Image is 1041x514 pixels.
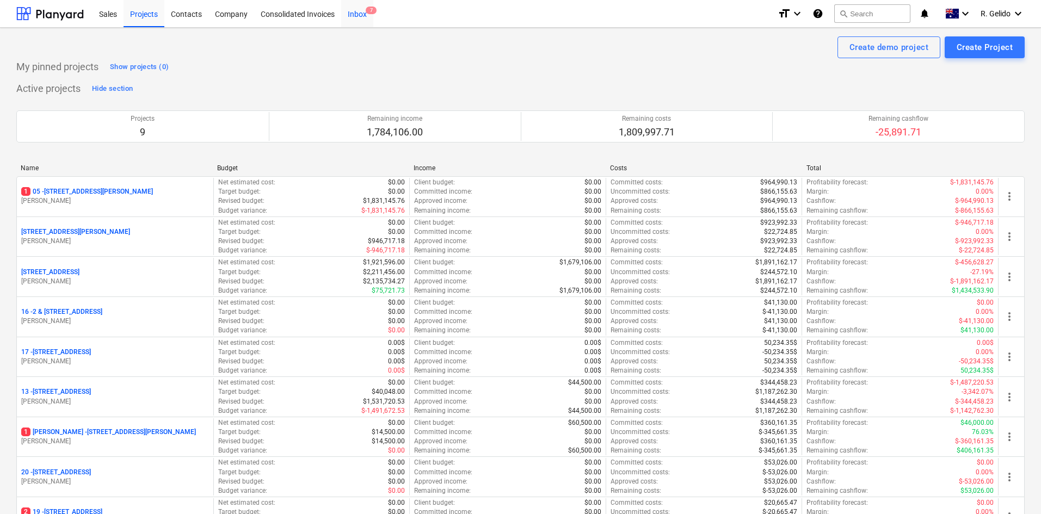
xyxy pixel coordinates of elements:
[806,268,829,277] p: Margin :
[414,298,455,307] p: Client budget :
[619,126,675,139] p: 1,809,997.71
[611,187,670,196] p: Uncommitted costs :
[611,307,670,317] p: Uncommitted costs :
[388,366,405,375] p: 0.00$
[218,317,264,326] p: Revised budget :
[217,164,405,172] div: Budget
[611,428,670,437] p: Uncommitted costs :
[414,428,472,437] p: Committed income :
[414,378,455,387] p: Client budget :
[218,428,261,437] p: Target budget :
[755,277,797,286] p: $1,891,162.17
[959,7,972,20] i: keyboard_arrow_down
[388,298,405,307] p: $0.00
[959,357,994,366] p: -50,234.35$
[21,428,196,437] p: [PERSON_NAME] - [STREET_ADDRESS][PERSON_NAME]
[611,178,663,187] p: Committed costs :
[363,277,405,286] p: $2,135,734.27
[755,387,797,397] p: $1,187,262.30
[568,418,601,428] p: $60,500.00
[366,246,405,255] p: $-946,717.18
[414,446,471,455] p: Remaining income :
[806,378,868,387] p: Profitability forecast :
[372,286,405,295] p: $75,721.73
[21,357,209,366] p: [PERSON_NAME]
[760,286,797,295] p: $244,572.10
[1003,391,1016,404] span: more_vert
[388,326,405,335] p: $0.00
[388,187,405,196] p: $0.00
[218,258,275,267] p: Net estimated cost :
[1003,430,1016,443] span: more_vert
[21,468,91,477] p: 20 - [STREET_ADDRESS]
[414,326,471,335] p: Remaining income :
[414,237,467,246] p: Approved income :
[764,298,797,307] p: $41,130.00
[584,307,601,317] p: $0.00
[218,187,261,196] p: Target budget :
[806,387,829,397] p: Margin :
[976,307,994,317] p: 0.00%
[611,298,663,307] p: Committed costs :
[584,268,601,277] p: $0.00
[414,406,471,416] p: Remaining income :
[957,446,994,455] p: $406,161.35
[959,246,994,255] p: $-22,724.85
[806,227,829,237] p: Margin :
[372,428,405,437] p: $14,500.00
[976,348,994,357] p: 0.00%
[218,387,261,397] p: Target budget :
[837,36,940,58] button: Create demo project
[584,227,601,237] p: $0.00
[218,218,275,227] p: Net estimated cost :
[806,406,868,416] p: Remaining cashflow :
[791,7,804,20] i: keyboard_arrow_down
[414,317,467,326] p: Approved income :
[21,348,209,366] div: 17 -[STREET_ADDRESS][PERSON_NAME]
[760,196,797,206] p: $964,990.13
[806,164,994,172] div: Total
[372,387,405,397] p: $40,048.00
[218,277,264,286] p: Revised budget :
[806,338,868,348] p: Profitability forecast :
[981,9,1011,18] span: R. Gelido
[367,126,423,139] p: 1,784,106.00
[868,126,928,139] p: -25,891.71
[759,446,797,455] p: $-345,661.35
[764,246,797,255] p: $22,724.85
[619,114,675,123] p: Remaining costs
[218,437,264,446] p: Revised budget :
[611,227,670,237] p: Uncommitted costs :
[957,40,1013,54] div: Create Project
[806,437,836,446] p: Cashflow :
[950,378,994,387] p: $-1,487,220.53
[977,338,994,348] p: 0.00$
[414,366,471,375] p: Remaining income :
[955,206,994,215] p: $-866,155.63
[21,307,102,317] p: 16 - 2 & [STREET_ADDRESS]
[414,196,467,206] p: Approved income :
[950,277,994,286] p: $-1,891,162.17
[218,458,275,467] p: Net estimated cost :
[363,268,405,277] p: $2,211,456.00
[388,357,405,366] p: 0.00$
[806,206,868,215] p: Remaining cashflow :
[755,406,797,416] p: $1,187,262.30
[218,378,275,387] p: Net estimated cost :
[970,268,994,277] p: -27.19%
[611,246,661,255] p: Remaining costs :
[611,397,658,406] p: Approved costs :
[21,237,209,246] p: [PERSON_NAME]
[760,397,797,406] p: $344,458.23
[806,357,836,366] p: Cashflow :
[218,178,275,187] p: Net estimated cost :
[610,164,798,172] div: Costs
[388,446,405,455] p: $0.00
[363,258,405,267] p: $1,921,596.00
[945,36,1025,58] button: Create Project
[1012,7,1025,20] i: keyboard_arrow_down
[806,196,836,206] p: Cashflow :
[21,164,208,172] div: Name
[21,196,209,206] p: [PERSON_NAME]
[388,348,405,357] p: 0.00$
